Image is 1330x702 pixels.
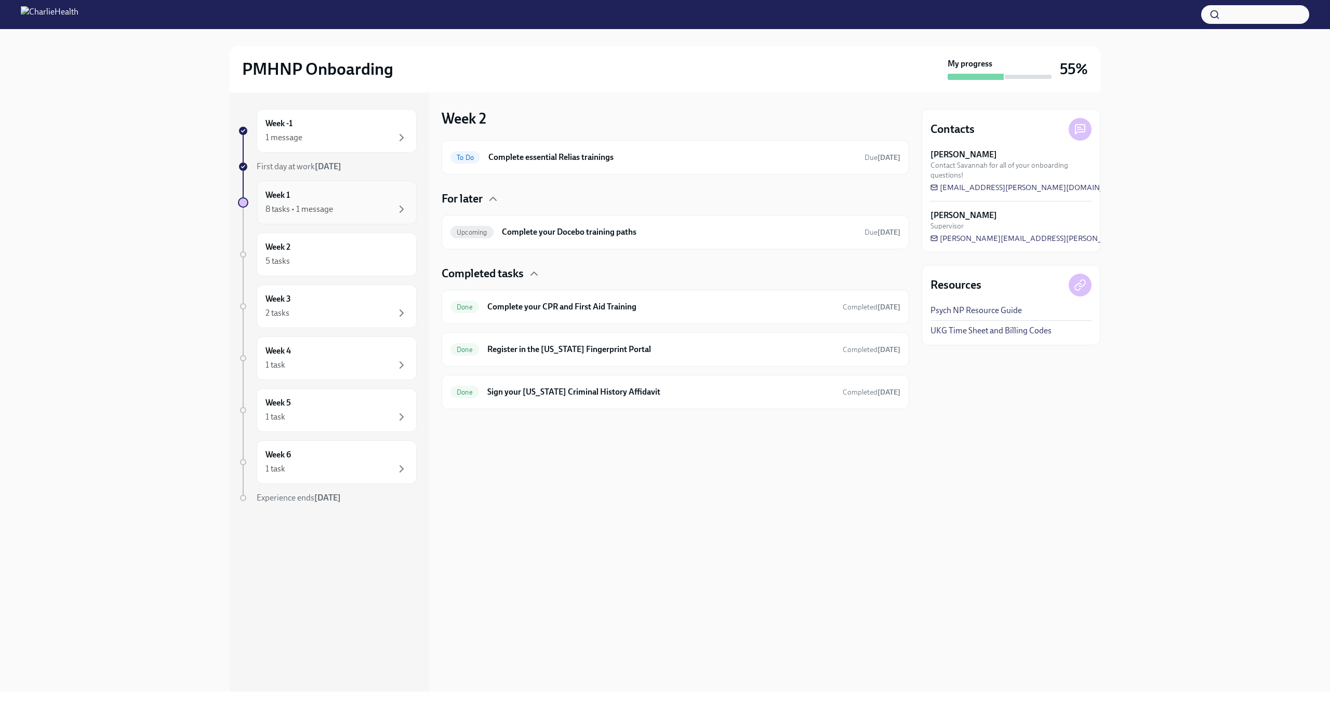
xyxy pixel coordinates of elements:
[442,191,909,207] div: For later
[843,303,900,312] span: Completed
[21,6,78,23] img: CharlieHealth
[238,109,417,153] a: Week -11 message
[877,345,900,354] strong: [DATE]
[450,341,900,358] a: DoneRegister in the [US_STATE] Fingerprint PortalCompleted[DATE]
[930,210,997,221] strong: [PERSON_NAME]
[487,386,834,398] h6: Sign your [US_STATE] Criminal History Affidavit
[930,149,997,160] strong: [PERSON_NAME]
[930,325,1052,336] a: UKG Time Sheet and Billing Codes
[450,299,900,315] a: DoneComplete your CPR and First Aid TrainingCompleted[DATE]
[265,190,290,201] h6: Week 1
[314,493,341,503] strong: [DATE]
[1060,60,1088,78] h3: 55%
[450,228,494,236] span: Upcoming
[442,266,524,281] h4: Completed tasks
[265,118,292,129] h6: Week -1
[442,191,483,207] h4: For later
[877,228,900,237] strong: [DATE]
[877,303,900,312] strong: [DATE]
[265,411,285,423] div: 1 task
[864,153,900,162] span: Due
[843,345,900,355] span: August 19th, 2025 16:09
[930,221,964,231] span: Supervisor
[450,346,479,354] span: Done
[265,463,285,475] div: 1 task
[265,345,291,357] h6: Week 4
[265,397,291,409] h6: Week 5
[238,233,417,276] a: Week 25 tasks
[450,388,479,396] span: Done
[257,493,341,503] span: Experience ends
[843,302,900,312] span: August 19th, 2025 16:09
[265,307,289,319] div: 2 tasks
[450,303,479,311] span: Done
[450,224,900,240] a: UpcomingComplete your Docebo training pathsDue[DATE]
[948,58,992,70] strong: My progress
[877,388,900,397] strong: [DATE]
[930,160,1092,180] span: Contact Savannah for all of your onboarding questions!
[930,182,1129,193] a: [EMAIL_ADDRESS][PERSON_NAME][DOMAIN_NAME]
[930,305,1022,316] a: Psych NP Resource Guide
[238,285,417,328] a: Week 32 tasks
[265,255,290,267] div: 5 tasks
[864,153,900,163] span: August 30th, 2025 10:00
[930,277,981,293] h4: Resources
[442,109,486,128] h3: Week 2
[265,204,333,215] div: 8 tasks • 1 message
[843,388,900,397] span: Completed
[487,301,834,313] h6: Complete your CPR and First Aid Training
[877,153,900,162] strong: [DATE]
[238,181,417,224] a: Week 18 tasks • 1 message
[864,228,900,237] span: Due
[488,152,856,163] h6: Complete essential Relias trainings
[265,359,285,371] div: 1 task
[450,149,900,166] a: To DoComplete essential Relias trainingsDue[DATE]
[242,59,393,79] h2: PMHNP Onboarding
[265,293,291,305] h6: Week 3
[930,233,1190,244] a: [PERSON_NAME][EMAIL_ADDRESS][PERSON_NAME][DOMAIN_NAME]
[864,227,900,237] span: September 2nd, 2025 10:00
[502,226,856,238] h6: Complete your Docebo training paths
[238,388,417,432] a: Week 51 task
[257,161,341,171] span: First day at work
[843,387,900,397] span: August 19th, 2025 17:30
[238,336,417,380] a: Week 41 task
[487,344,834,355] h6: Register in the [US_STATE] Fingerprint Portal
[450,384,900,400] a: DoneSign your [US_STATE] Criminal History AffidavitCompleted[DATE]
[315,161,341,171] strong: [DATE]
[843,345,900,354] span: Completed
[265,241,290,253] h6: Week 2
[450,154,480,161] span: To Do
[442,266,909,281] div: Completed tasks
[238,440,417,484] a: Week 61 task
[238,161,417,172] a: First day at work[DATE]
[265,449,291,461] h6: Week 6
[930,122,975,137] h4: Contacts
[265,132,302,143] div: 1 message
